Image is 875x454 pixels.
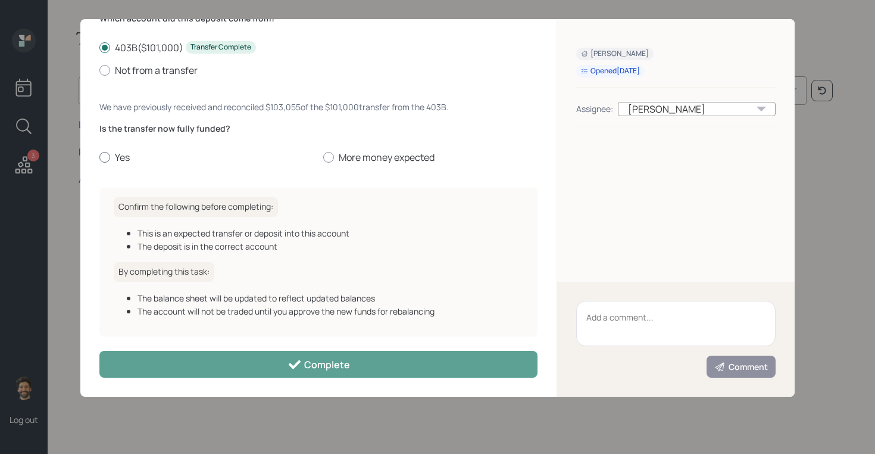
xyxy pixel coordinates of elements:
[576,102,613,115] div: Assignee:
[581,49,649,59] div: [PERSON_NAME]
[99,41,537,54] label: 403B ( $101,000 )
[99,151,314,164] label: Yes
[190,42,251,52] div: Transfer Complete
[581,66,640,76] div: Opened [DATE]
[137,227,523,240] div: This is an expected transfer or deposit into this account
[114,197,278,217] h6: Confirm the following before completing:
[323,151,537,164] label: More money expected
[707,356,776,378] button: Comment
[287,357,350,372] div: Complete
[618,102,776,116] div: [PERSON_NAME]
[114,262,214,282] h6: By completing this task:
[714,361,768,373] div: Comment
[99,351,537,378] button: Complete
[137,305,523,318] div: The account will not be traded until you approve the new funds for rebalancing
[99,123,537,135] label: Is the transfer now fully funded?
[137,240,523,253] div: The deposit is in the correct account
[99,101,537,113] div: We have previously received and reconciled $103,055 of the $101,000 transfer from the 403B .
[99,64,537,77] label: Not from a transfer
[137,292,523,304] div: The balance sheet will be updated to reflect updated balances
